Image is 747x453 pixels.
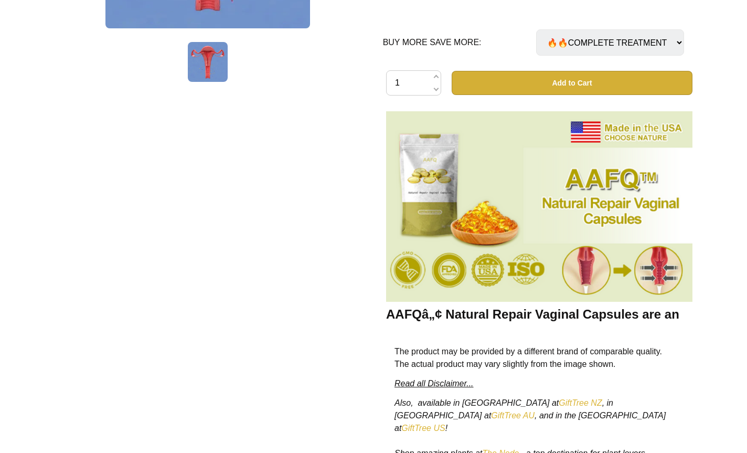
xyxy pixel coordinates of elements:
[386,307,679,372] strong: AAFQâ„¢ Natural Repair Vaginal Capsules are an easier and simpler way to help repair your damaged...
[452,71,692,95] button: Add to Cart
[491,411,535,420] a: GiftTree AU
[394,379,474,388] a: Read all Disclaimer...
[559,398,602,407] a: GiftTree NZ
[401,424,445,433] a: GiftTree US
[394,345,684,371] p: The product may be provided by a different brand of comparable quality. The actual product may va...
[188,42,228,82] img: AAFQ Instant Itching Stopper & Detox and Slimming & Firming Repair & Pink and Tender Natural Caps...
[386,111,692,321] div: I can't believe this! ! This capsule has really helped me, my [MEDICAL_DATA] used to be loose and...
[383,15,536,70] td: BUY MORE SAVE MORE:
